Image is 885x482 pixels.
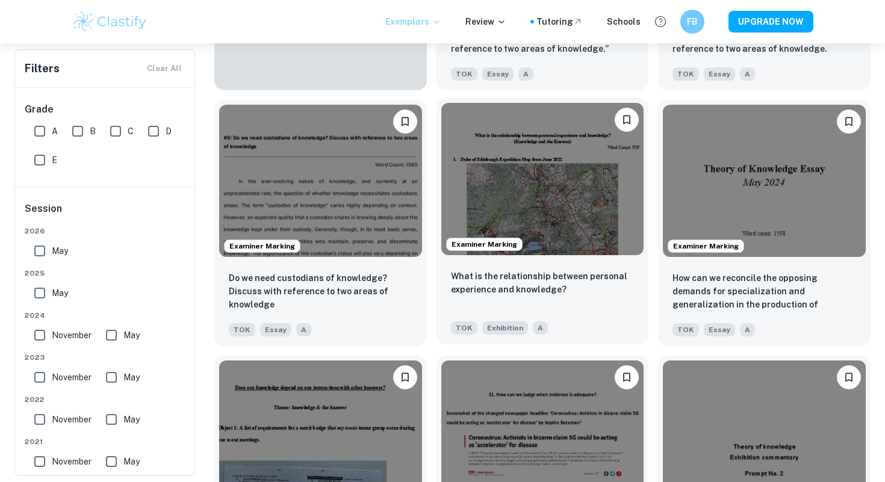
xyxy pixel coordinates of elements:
[447,239,522,250] span: Examiner Marking
[663,105,866,256] img: TOK Essay example thumbnail: How can we reconcile the opposing demand
[225,241,300,252] span: Examiner Marking
[686,15,700,28] h6: FB
[465,15,506,28] p: Review
[52,244,68,258] span: May
[728,11,813,32] button: UPGRADE NOW
[123,329,140,342] span: May
[518,67,533,81] span: A
[615,365,639,389] button: Bookmark
[25,226,186,236] span: 2026
[52,329,92,342] span: November
[52,413,92,426] span: November
[536,15,583,28] a: Tutoring
[296,323,311,336] span: A
[650,11,671,32] button: Help and Feedback
[25,202,186,226] h6: Session
[25,352,186,363] span: 2023
[393,110,417,134] button: Bookmark
[393,365,417,389] button: Bookmark
[668,241,744,252] span: Examiner Marking
[229,323,255,336] span: TOK
[123,371,140,384] span: May
[704,67,735,81] span: Essay
[25,310,186,321] span: 2024
[672,323,699,336] span: TOK
[672,67,699,81] span: TOK
[25,436,186,447] span: 2021
[451,321,477,335] span: TOK
[680,10,704,34] button: FB
[672,271,856,312] p: How can we reconcile the opposing demands for specialization and generalization in the production...
[25,102,186,117] h6: Grade
[25,394,186,405] span: 2022
[441,103,644,255] img: TOK Exhibition example thumbnail: What is the relationship between persona
[837,365,861,389] button: Bookmark
[52,286,68,300] span: May
[436,100,649,345] a: Examiner MarkingBookmarkWhat is the relationship between personal experience and knowledge? TOKEx...
[385,15,441,28] p: Exemplars
[123,455,140,468] span: May
[52,455,92,468] span: November
[704,323,735,336] span: Essay
[219,105,422,256] img: TOK Essay example thumbnail: Do we need custodians of knowledge? Disc
[740,67,755,81] span: A
[451,67,477,81] span: TOK
[607,15,641,28] a: Schools
[123,413,140,426] span: May
[740,323,755,336] span: A
[52,371,92,384] span: November
[533,321,548,335] span: A
[166,125,172,138] span: D
[25,60,60,77] h6: Filters
[451,270,635,296] p: What is the relationship between personal experience and knowledge?
[90,125,96,138] span: B
[482,321,528,335] span: Exhibition
[128,125,134,138] span: C
[658,100,871,345] a: Examiner MarkingBookmarkHow can we reconcile the opposing demands for specialization and generali...
[260,323,291,336] span: Essay
[52,153,57,167] span: E
[615,108,639,132] button: Bookmark
[25,268,186,279] span: 2025
[214,100,427,345] a: Examiner MarkingBookmarkDo we need custodians of knowledge? Discuss with reference to two areas o...
[482,67,514,81] span: Essay
[837,110,861,134] button: Bookmark
[229,271,412,311] p: Do we need custodians of knowledge? Discuss with reference to two areas of knowledge
[52,125,58,138] span: A
[72,10,148,34] img: Clastify logo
